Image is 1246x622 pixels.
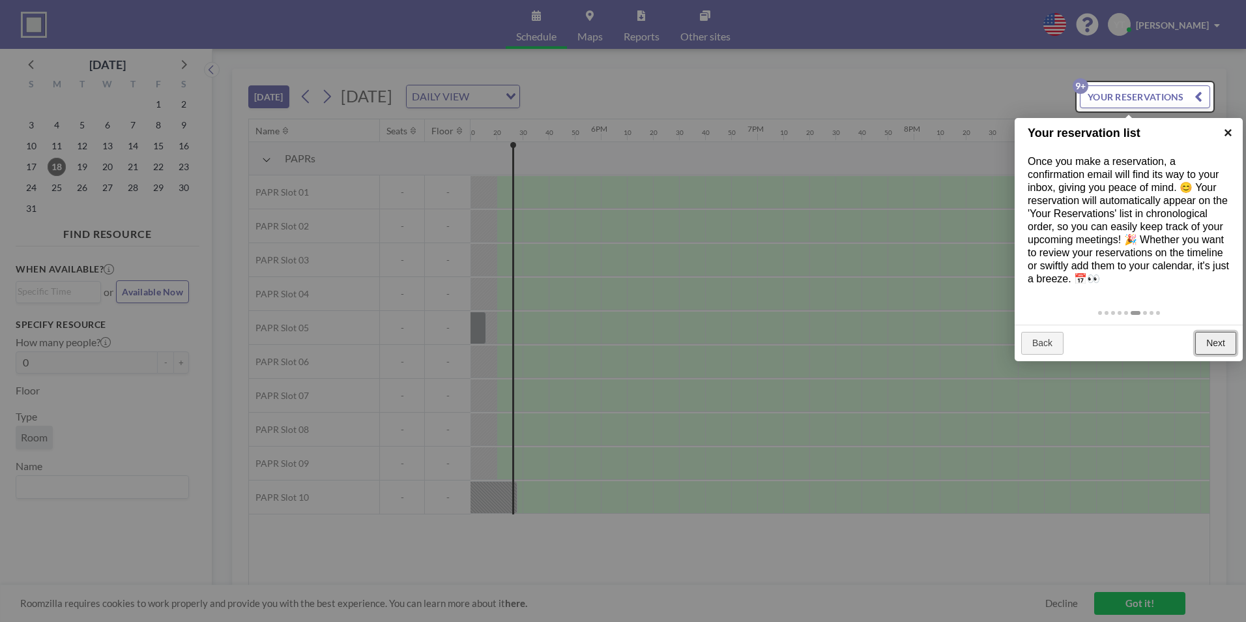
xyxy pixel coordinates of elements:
[1213,118,1243,147] a: ×
[1195,332,1236,355] a: Next
[1015,142,1243,299] div: Once you make a reservation, a confirmation email will find its way to your inbox, giving you pea...
[1073,78,1088,94] p: 9+
[1021,332,1064,355] a: Back
[1028,125,1210,142] h1: Your reservation list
